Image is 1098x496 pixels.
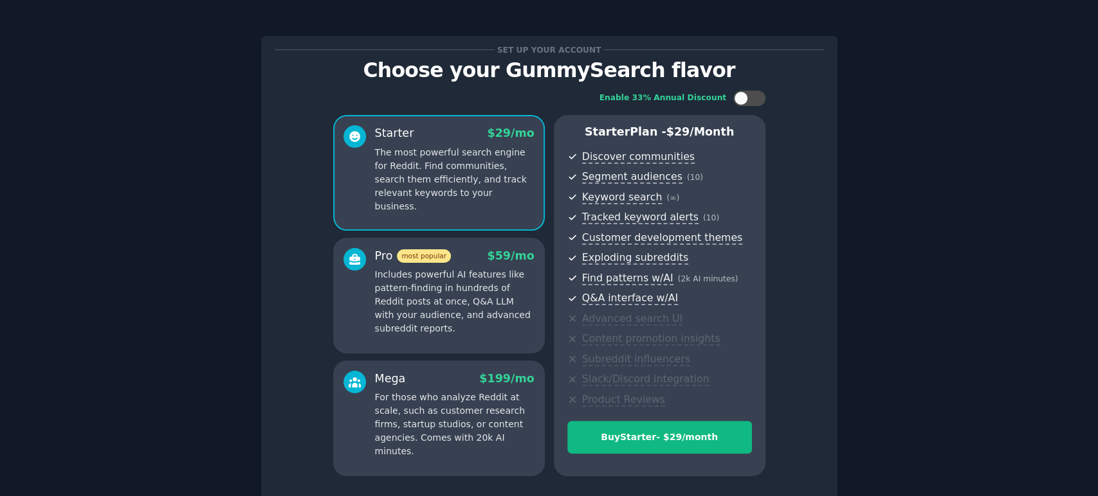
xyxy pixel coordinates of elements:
span: Subreddit influencers [582,353,690,366]
p: Includes powerful AI features like pattern-finding in hundreds of Reddit posts at once, Q&A LLM w... [375,268,535,335]
span: Tracked keyword alerts [582,211,699,224]
span: Content promotion insights [582,332,720,346]
span: $ 29 /mo [487,127,534,139]
div: Starter [375,125,414,141]
span: most popular [397,249,451,263]
span: Segment audiences [582,170,682,184]
div: Buy Starter - $ 29 /month [568,430,751,444]
span: Keyword search [582,191,663,204]
p: Starter Plan - [567,124,752,140]
p: The most powerful search engine for Reddit. Find communities, search them efficiently, and track ... [375,146,535,213]
span: Discover communities [582,150,695,164]
span: Find patterns w/AI [582,272,673,285]
span: Set up your account [495,43,603,57]
span: Exploding subreddits [582,251,688,265]
span: $ 59 /mo [487,249,534,262]
span: ( ∞ ) [666,193,679,202]
p: Choose your GummySearch flavor [275,59,824,82]
span: ( 10 ) [687,173,703,182]
span: Product Reviews [582,393,665,407]
div: Mega [375,371,406,387]
p: For those who analyze Reddit at scale, such as customer research firms, startup studios, or conte... [375,391,535,458]
span: $ 199 /mo [479,372,534,385]
span: Q&A interface w/AI [582,292,678,305]
span: Slack/Discord integration [582,373,709,386]
span: Advanced search UI [582,312,682,326]
div: Enable 33% Annual Discount [599,93,727,104]
div: Pro [375,248,451,264]
span: ( 2k AI minutes ) [678,274,738,283]
span: ( 10 ) [703,213,719,222]
button: BuyStarter- $29/month [567,421,752,454]
span: $ 29 /month [666,125,735,138]
span: Customer development themes [582,231,743,245]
